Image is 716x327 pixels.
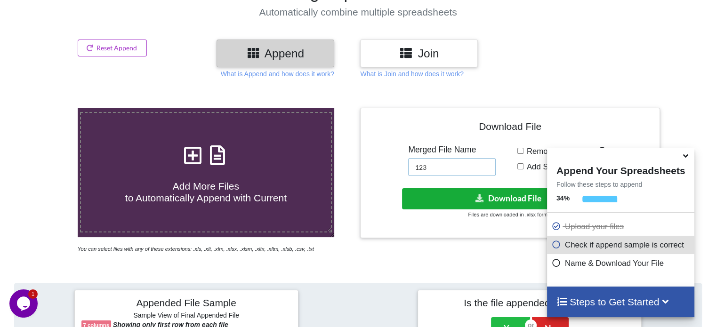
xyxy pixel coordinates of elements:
p: Name & Download Your File [552,257,692,269]
span: Add More Files to Automatically Append with Current [125,181,287,203]
b: 34 % [556,194,570,202]
h4: Steps to Get Started [556,296,685,308]
button: Reset Append [78,40,147,56]
button: Download File [402,188,616,209]
h6: Sample View of Final Appended File [81,311,291,321]
p: What is Join and how does it work? [360,69,463,79]
h4: Append Your Spreadsheets [547,162,694,176]
p: Upload your files [552,221,692,232]
h4: Download File [367,115,652,142]
h5: Merged File Name [408,145,496,155]
span: Add Source File Names [523,162,610,171]
span: Remove Duplicates [523,147,595,156]
p: Follow these steps to append [547,180,694,189]
p: Check if append sample is correct [552,239,692,251]
i: You can select files with any of these extensions: .xls, .xlt, .xlm, .xlsx, .xlsm, .xltx, .xltm, ... [78,246,314,252]
p: What is Append and how does it work? [221,69,334,79]
iframe: chat widget [9,289,40,318]
h4: Is the file appended correctly? [425,297,635,309]
input: Enter File Name [408,158,496,176]
h3: Append [224,47,327,60]
small: Files are downloaded in .xlsx format [468,212,552,217]
h4: Appended File Sample [81,297,291,310]
h3: Join [367,47,471,60]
